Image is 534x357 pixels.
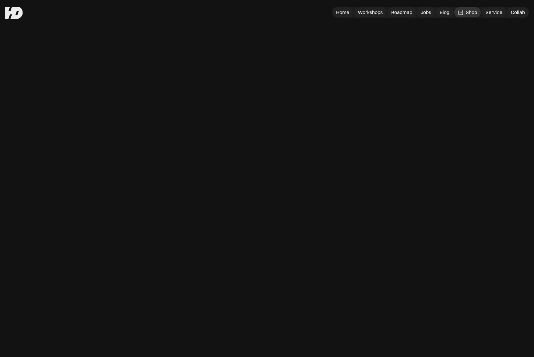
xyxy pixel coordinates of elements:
[482,7,506,17] a: Service
[511,9,525,16] div: Collab
[421,9,431,16] div: Jobs
[336,9,349,16] div: Home
[440,9,449,16] div: Blog
[358,9,383,16] div: Workshops
[454,7,481,17] a: Shop
[354,7,386,17] a: Workshops
[417,7,435,17] a: Jobs
[466,9,477,16] div: Shop
[388,7,416,17] a: Roadmap
[507,7,529,17] a: Collab
[391,9,412,16] div: Roadmap
[332,7,353,17] a: Home
[436,7,453,17] a: Blog
[486,9,502,16] div: Service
